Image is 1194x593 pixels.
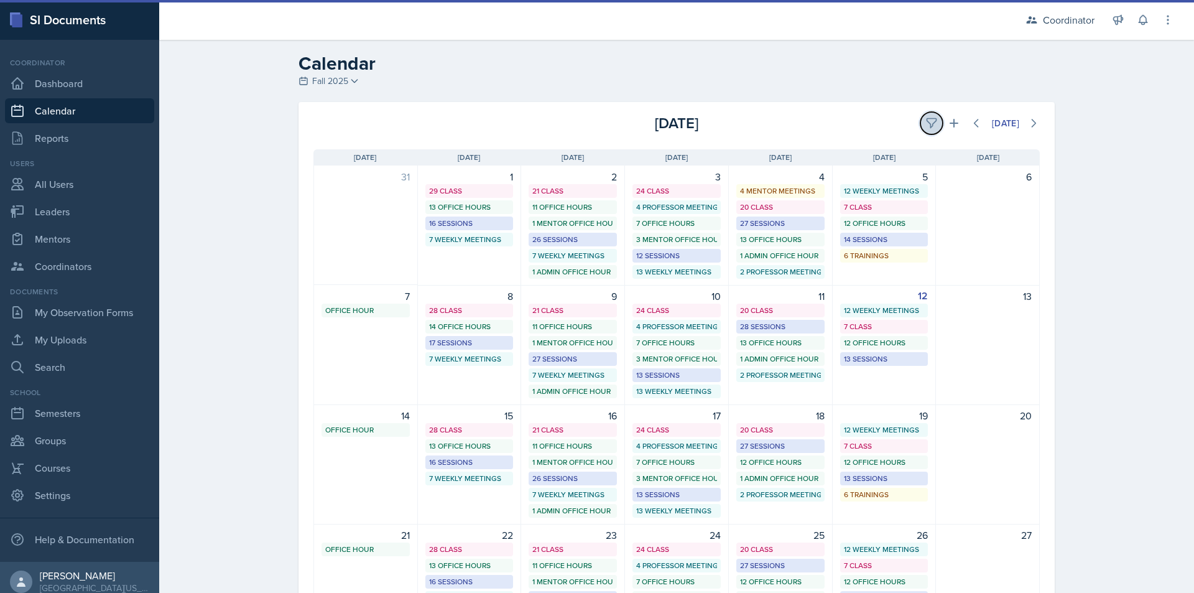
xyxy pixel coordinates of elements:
div: 4 Professor Meetings [636,321,717,332]
div: 13 Weekly Meetings [636,386,717,397]
a: Groups [5,428,154,453]
div: 26 [840,528,928,543]
div: 1 Mentor Office Hour [532,218,613,229]
div: Office Hour [325,305,406,316]
div: 17 [632,408,721,423]
div: 2 Professor Meetings [740,370,821,381]
div: 14 [322,408,410,423]
div: 12 Office Hours [844,457,925,468]
div: 24 Class [636,424,717,436]
div: 24 Class [636,305,717,316]
a: Leaders [5,199,154,224]
div: 20 Class [740,544,821,555]
div: 28 Sessions [740,321,821,332]
div: 4 Professor Meetings [636,202,717,213]
div: 12 Weekly Meetings [844,305,925,316]
div: 1 Mentor Office Hour [532,337,613,348]
div: 12 Weekly Meetings [844,185,925,197]
div: Help & Documentation [5,527,154,552]
span: [DATE] [873,152,895,163]
div: Users [5,158,154,169]
div: 21 Class [532,424,613,436]
div: 3 Mentor Office Hours [636,353,717,365]
div: 4 Professor Meetings [636,441,717,452]
div: 1 [425,169,514,184]
div: 18 [736,408,825,423]
div: Documents [5,286,154,297]
div: 7 Office Hours [636,337,717,348]
div: 25 [736,528,825,543]
div: 7 Weekly Meetings [532,489,613,500]
div: 16 Sessions [429,218,510,229]
div: 21 Class [532,305,613,316]
a: Calendar [5,98,154,123]
div: 13 Office Hours [740,234,821,245]
span: Fall 2025 [312,75,348,88]
span: [DATE] [562,152,584,163]
div: 16 Sessions [429,576,510,587]
div: 29 Class [429,185,510,197]
div: 11 Office Hours [532,321,613,332]
div: 10 [632,289,721,304]
div: 3 [632,169,721,184]
div: [DATE] [555,112,797,134]
div: 16 [529,408,617,423]
div: 12 Office Hours [740,576,821,587]
div: 12 Weekly Meetings [844,544,925,555]
div: 13 Office Hours [740,337,821,348]
div: 9 [529,289,617,304]
div: 16 Sessions [429,457,510,468]
div: School [5,387,154,398]
a: Search [5,355,154,380]
div: 2 [529,169,617,184]
div: 11 Office Hours [532,441,613,452]
div: 24 [632,528,721,543]
div: 1 Admin Office Hour [532,505,613,516]
div: 7 Weekly Meetings [532,250,613,261]
div: Coordinator [5,57,154,68]
div: 15 [425,408,514,423]
a: Semesters [5,401,154,426]
div: 7 Weekly Meetings [429,473,510,484]
span: [DATE] [665,152,688,163]
div: 27 Sessions [532,353,613,365]
div: 7 Class [844,441,925,452]
div: 13 Sessions [636,489,717,500]
div: 1 Mentor Office Hour [532,576,613,587]
div: 1 Admin Office Hour [740,353,821,365]
div: 14 Sessions [844,234,925,245]
div: 27 Sessions [740,441,821,452]
div: 1 Mentor Office Hour [532,457,613,468]
div: 6 Trainings [844,250,925,261]
div: 14 Office Hours [429,321,510,332]
a: Coordinators [5,254,154,279]
div: 24 Class [636,544,717,555]
div: 13 Weekly Meetings [636,266,717,278]
a: Dashboard [5,71,154,96]
div: 12 Office Hours [844,576,925,587]
div: 21 Class [532,185,613,197]
div: 31 [322,169,410,184]
div: 11 Office Hours [532,202,613,213]
div: Office Hour [325,544,406,555]
div: 12 Weekly Meetings [844,424,925,436]
div: 20 Class [740,424,821,436]
div: 17 Sessions [429,337,510,348]
div: 4 Mentor Meetings [740,185,821,197]
div: 20 Class [740,305,821,316]
div: [PERSON_NAME] [40,569,149,582]
div: 13 Sessions [636,370,717,381]
div: 13 Sessions [844,353,925,365]
div: 28 Class [429,424,510,436]
div: 13 [943,289,1032,304]
div: 24 Class [636,185,717,197]
div: 26 Sessions [532,234,613,245]
a: Settings [5,483,154,508]
div: 7 Weekly Meetings [429,353,510,365]
span: [DATE] [458,152,480,163]
div: 7 Office Hours [636,576,717,587]
div: 23 [529,528,617,543]
div: 4 Professor Meetings [636,560,717,571]
div: 20 [943,408,1032,423]
div: 7 Weekly Meetings [532,370,613,381]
